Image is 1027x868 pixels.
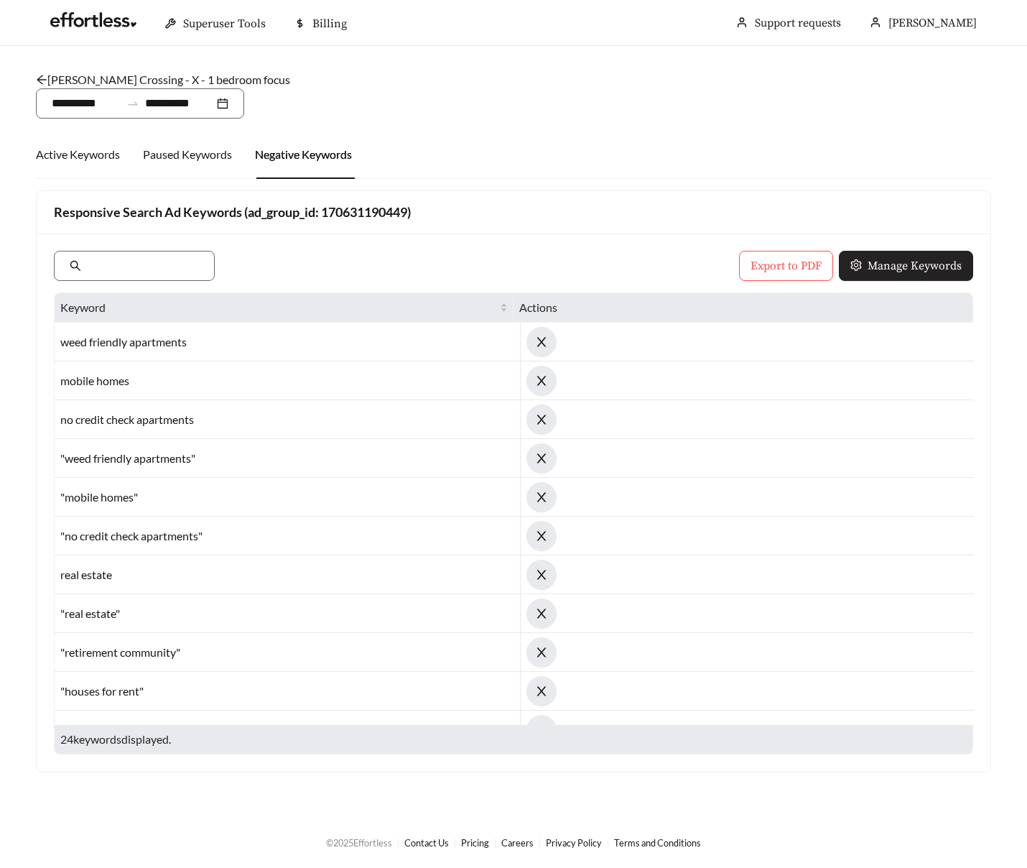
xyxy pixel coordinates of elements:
span: Superuser Tools [183,17,266,31]
span: swap-right [126,97,139,110]
a: Support requests [755,16,841,30]
span: to [126,97,139,110]
span: setting [850,259,862,273]
span: close [527,374,556,387]
button: settingManage Keywords [839,251,973,281]
div: real estate [55,555,521,594]
span: close [527,491,556,504]
span: Manage Keywords [868,257,962,274]
div: weed friendly apartments [55,323,521,361]
button: close [526,560,557,590]
div: "mobile homes" [55,478,521,517]
div: "no credit check apartments" [55,517,521,555]
span: close [527,685,556,698]
div: "retirement community" [55,633,521,672]
button: close [526,482,557,512]
div: "real estate" [55,594,521,633]
button: close [526,366,557,396]
div: Active Keywords [36,146,120,163]
span: close [527,568,556,581]
a: Privacy Policy [546,837,602,849]
span: close [527,336,556,348]
span: © 2025 Effortless [326,837,392,849]
span: close [527,646,556,659]
div: retirement community [55,711,521,749]
span: arrow-left [36,74,47,86]
span: close [527,452,556,465]
a: Pricing [461,837,489,849]
div: "weed friendly apartments" [55,439,521,478]
button: close [526,676,557,706]
div: 24 keyword s displayed. [54,725,973,754]
span: [PERSON_NAME] [888,16,977,30]
span: close [527,724,556,737]
strong: Responsive Search Ad Keywords (ad_group_id: 170631190449) [54,204,411,220]
span: close [527,413,556,426]
span: close [527,607,556,620]
div: mobile homes [55,361,521,400]
div: Paused Keywords [143,146,232,163]
a: arrow-left[PERSON_NAME] Crossing - X - 1 bedroom focus [36,73,290,86]
div: Negative Keywords [255,146,352,163]
button: close [526,715,557,745]
button: close [526,327,557,357]
span: Billing [312,17,347,31]
button: close [526,599,557,629]
a: Contact Us [404,837,449,849]
button: close [526,521,557,551]
span: Keyword [60,299,497,316]
a: Careers [501,837,534,849]
button: close [526,637,557,668]
span: search [70,260,81,272]
div: "houses for rent" [55,672,521,711]
th: Actions [513,293,973,323]
button: Export to PDF [739,251,833,281]
div: no credit check apartments [55,400,521,439]
span: close [527,530,556,542]
button: close [526,443,557,474]
a: Terms and Conditions [614,837,701,849]
button: close [526,405,557,435]
span: Export to PDF [750,257,822,274]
